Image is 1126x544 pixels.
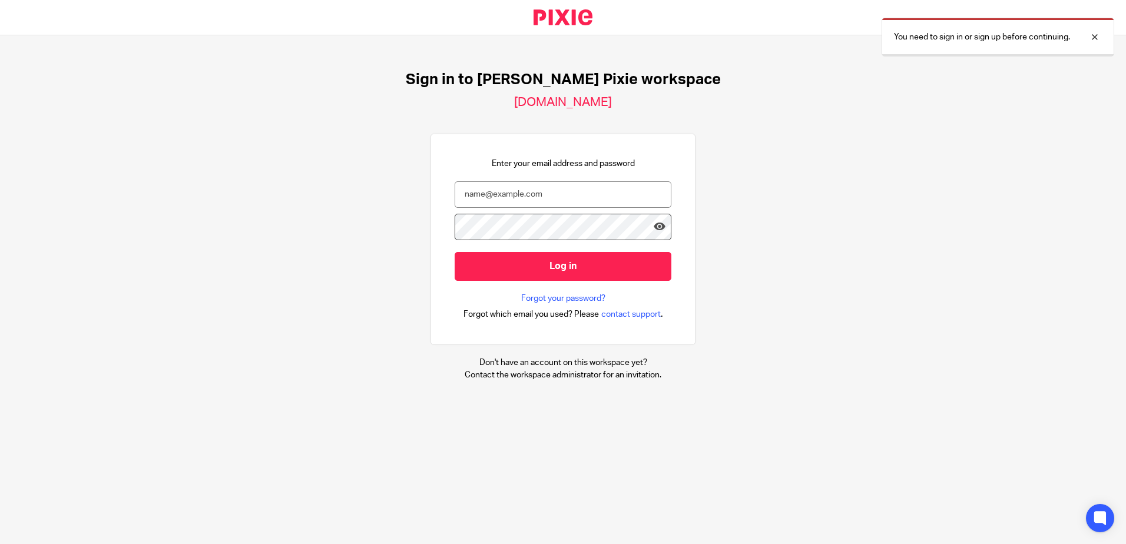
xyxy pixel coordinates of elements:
h1: Sign in to [PERSON_NAME] Pixie workspace [406,71,721,89]
a: Forgot your password? [521,293,605,304]
p: Enter your email address and password [492,158,635,170]
input: name@example.com [455,181,671,208]
div: . [463,307,663,321]
span: contact support [601,309,661,320]
p: Don't have an account on this workspace yet? [465,357,661,369]
span: Forgot which email you used? Please [463,309,599,320]
p: You need to sign in or sign up before continuing. [894,31,1070,43]
p: Contact the workspace administrator for an invitation. [465,369,661,381]
input: Log in [455,252,671,281]
h2: [DOMAIN_NAME] [514,95,612,110]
